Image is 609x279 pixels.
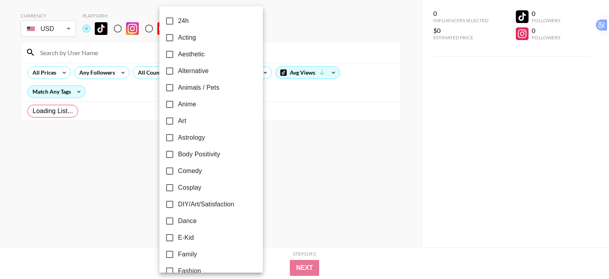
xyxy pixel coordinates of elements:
span: DIY/Art/Satisfaction [178,200,234,209]
span: Fashion [178,266,201,276]
span: 24h [178,16,189,26]
span: E-Kid [178,233,194,242]
span: Family [178,250,197,259]
span: Anime [178,100,196,109]
span: Alternative [178,66,209,76]
iframe: Drift Widget Chat Controller [569,239,599,269]
span: Acting [178,33,196,42]
span: Comedy [178,166,202,176]
span: Animals / Pets [178,83,219,92]
span: Art [178,116,186,126]
span: Dance [178,216,197,226]
span: Astrology [178,133,205,142]
span: Aesthetic [178,50,205,59]
span: Body Positivity [178,150,220,159]
span: Cosplay [178,183,201,192]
